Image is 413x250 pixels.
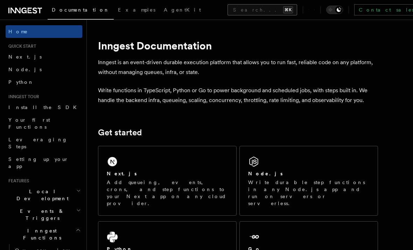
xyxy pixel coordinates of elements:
[248,179,369,207] p: Write durable step functions in any Node.js app and run on servers or serverless.
[8,137,68,149] span: Leveraging Steps
[107,170,137,177] h2: Next.js
[8,117,50,130] span: Your first Functions
[248,170,283,177] h2: Node.js
[6,227,76,241] span: Inngest Functions
[6,133,82,153] a: Leveraging Steps
[98,86,378,105] p: Write functions in TypeScript, Python or Go to power background and scheduled jobs, with steps bu...
[6,63,82,76] a: Node.js
[6,178,29,184] span: Features
[6,185,82,205] button: Local Development
[6,25,82,38] a: Home
[8,79,34,85] span: Python
[98,39,378,52] h1: Inngest Documentation
[326,6,343,14] button: Toggle dark mode
[118,7,155,13] span: Examples
[98,58,378,77] p: Inngest is an event-driven durable execution platform that allows you to run fast, reliable code ...
[98,146,237,216] a: Next.jsAdd queueing, events, crons, and step functions to your Next app on any cloud provider.
[160,2,205,19] a: AgentKit
[6,188,76,202] span: Local Development
[164,7,201,13] span: AgentKit
[6,43,36,49] span: Quick start
[107,179,228,207] p: Add queueing, events, crons, and step functions to your Next app on any cloud provider.
[227,4,297,15] button: Search...⌘K
[98,128,142,137] a: Get started
[114,2,160,19] a: Examples
[6,76,82,88] a: Python
[6,50,82,63] a: Next.js
[8,156,69,169] span: Setting up your app
[6,114,82,133] a: Your first Functions
[8,104,81,110] span: Install the SDK
[6,208,76,222] span: Events & Triggers
[6,205,82,224] button: Events & Triggers
[8,28,28,35] span: Home
[8,54,42,60] span: Next.js
[6,101,82,114] a: Install the SDK
[239,146,378,216] a: Node.jsWrite durable step functions in any Node.js app and run on servers or serverless.
[8,67,42,72] span: Node.js
[6,153,82,173] a: Setting up your app
[283,6,293,13] kbd: ⌘K
[52,7,110,13] span: Documentation
[6,94,39,100] span: Inngest tour
[48,2,114,20] a: Documentation
[6,224,82,244] button: Inngest Functions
